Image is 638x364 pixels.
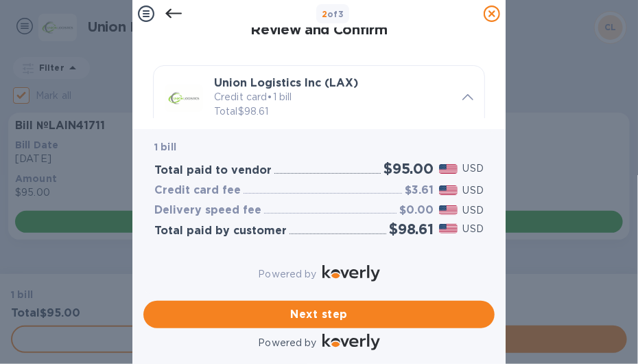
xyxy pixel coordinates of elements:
b: 1 bill [154,141,176,152]
h3: Total paid to vendor [154,164,272,177]
p: Powered by [258,336,316,350]
img: USD [439,185,458,195]
img: Logo [322,334,380,350]
span: Next step [154,306,484,323]
b: of 3 [322,9,344,19]
p: Total $98.61 [214,104,451,119]
img: Logo [322,265,380,282]
div: Union Logistics Inc (LAX)Credit card•1 billTotal$98.61 [165,77,473,197]
p: USD [463,222,484,236]
h3: $3.61 [405,184,434,197]
h1: Review and Confirm [150,22,488,38]
h3: Delivery speed fee [154,204,261,217]
p: USD [463,203,484,218]
p: USD [463,161,484,176]
h3: $0.00 [399,204,434,217]
h3: Credit card fee [154,184,241,197]
button: Next step [143,301,495,328]
p: USD [463,183,484,198]
p: Powered by [258,267,316,282]
h2: $95.00 [383,160,434,177]
img: USD [439,224,458,234]
img: USD [439,205,458,215]
img: USD [439,164,458,174]
b: Union Logistics Inc (LAX) [214,76,358,89]
span: 2 [322,9,327,19]
p: Credit card • 1 bill [214,90,451,104]
h3: Total paid by customer [154,225,287,238]
h2: $98.61 [389,220,434,238]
